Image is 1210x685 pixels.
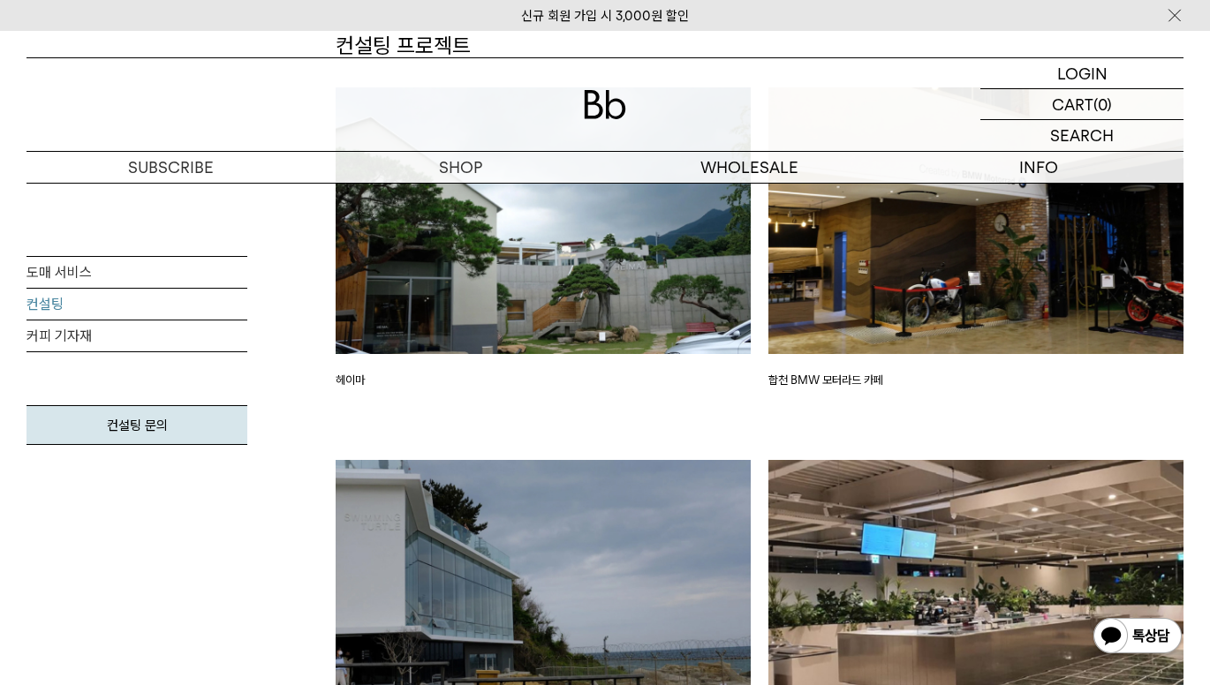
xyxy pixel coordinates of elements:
[980,58,1184,89] a: LOGIN
[605,152,895,183] p: WHOLESALE
[768,372,1184,389] p: 합천 BMW 모터라드 카페
[1093,89,1112,119] p: (0)
[1057,58,1108,88] p: LOGIN
[895,152,1184,183] p: INFO
[26,257,247,289] a: 도매 서비스
[26,320,247,352] a: 커피 기자재
[1052,89,1093,119] p: CART
[980,89,1184,120] a: CART (0)
[26,405,247,445] a: 컨설팅 문의
[336,372,751,389] p: 헤이마
[26,152,316,183] a: SUBSCRIBE
[26,289,247,320] a: 컨설팅
[1050,120,1114,151] p: SEARCH
[521,8,689,24] a: 신규 회원 가입 시 3,000원 할인
[1092,616,1184,659] img: 카카오톡 채널 1:1 채팅 버튼
[584,90,626,119] img: 로고
[316,152,606,183] a: SHOP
